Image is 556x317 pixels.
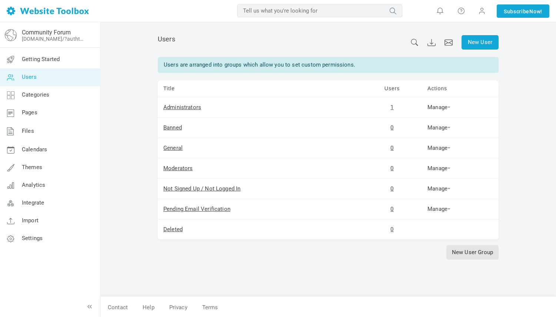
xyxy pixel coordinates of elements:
[158,57,499,73] div: Users are arranged into groups which allow you to set custom permissions.
[158,80,362,97] td: Title
[22,182,45,188] span: Analytics
[427,104,450,111] a: Manage
[462,35,499,50] a: New User
[390,206,393,212] a: 0
[390,185,393,192] a: 0
[427,124,450,131] a: Manage
[362,80,422,97] td: Users
[163,104,201,111] a: Administrators
[427,206,450,212] a: Manage
[22,91,50,98] span: Categories
[22,29,71,36] a: Community Forum
[22,56,60,63] span: Getting Started
[162,301,195,314] a: Privacy
[497,4,549,18] a: SubscribeNow!
[390,124,393,131] a: 0
[163,145,183,151] a: General
[22,128,34,134] span: Files
[22,217,39,224] span: Import
[427,165,450,172] a: Manage
[195,301,218,314] a: Terms
[22,109,37,116] span: Pages
[163,185,240,192] a: Not Signed Up / Not Logged In
[5,29,17,41] img: globe-icon.png
[390,226,393,233] a: 0
[22,164,42,171] span: Themes
[163,165,193,172] a: Moderators
[158,35,175,43] span: Users
[22,199,44,206] span: Integrate
[22,146,47,153] span: Calendars
[390,145,393,151] a: 0
[100,301,135,314] a: Contact
[135,301,162,314] a: Help
[529,7,542,16] span: Now!
[163,226,183,233] a: Deleted
[22,235,43,242] span: Settings
[446,245,499,260] a: New User Group
[422,80,499,97] td: Actions
[390,165,393,172] a: 0
[237,4,402,17] input: Tell us what you're looking for
[427,145,450,151] a: Manage
[22,36,86,42] a: [DOMAIN_NAME]/?authtoken=f24f6ad5304339010371080a9c692dc6&rememberMe=1
[390,104,393,111] a: 1
[22,74,37,80] span: Users
[163,124,182,131] a: Banned
[163,206,230,212] a: Pending Email Verification
[427,185,450,192] a: Manage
